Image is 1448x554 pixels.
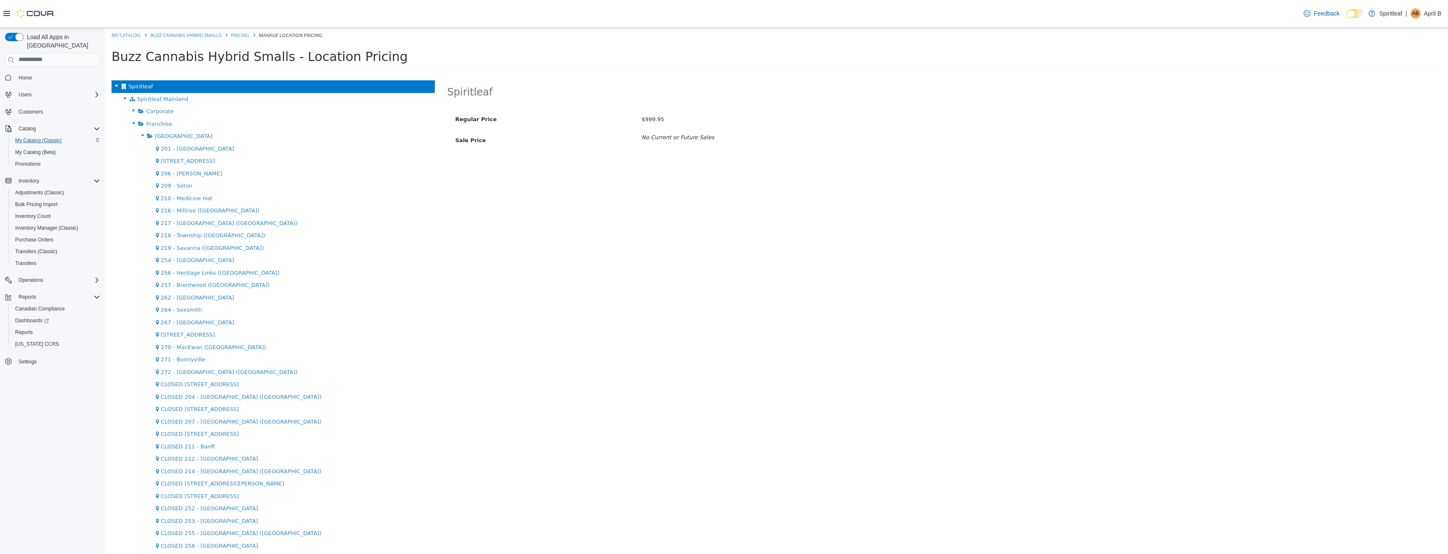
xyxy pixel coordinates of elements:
[2,274,104,286] button: Operations
[8,222,104,234] button: Inventory Manager (Classic)
[45,4,116,11] a: Buzz Cannabis Hybrid Smalls
[15,73,35,83] a: Home
[8,257,104,269] button: Transfers
[12,235,100,245] span: Purchase Orders
[15,161,41,167] span: Promotions
[12,199,61,209] a: Bulk Pricing Import
[2,89,104,101] button: Users
[15,317,49,324] span: Dashboards
[15,275,47,285] button: Operations
[19,125,36,132] span: Catalog
[19,178,39,184] span: Inventory
[2,123,104,135] button: Catalog
[536,88,559,95] span: $999.95
[15,248,57,255] span: Transfers (Classic)
[12,188,100,198] span: Adjustments (Classic)
[12,258,40,268] a: Transfers
[15,176,100,186] span: Inventory
[17,9,55,18] img: Cova
[15,176,43,186] button: Inventory
[56,143,117,149] span: 206 - [PERSON_NAME]
[1424,8,1441,19] p: April B
[8,234,104,246] button: Purchase Orders
[15,292,100,302] span: Reports
[32,68,83,74] span: Spiritleaf Mainland
[19,109,43,115] span: Customers
[12,315,52,326] a: Dashboards
[5,68,100,390] nav: Complex example
[154,4,217,11] span: Manage Location Pricing
[15,260,36,267] span: Transfers
[8,158,104,170] button: Promotions
[350,88,391,95] span: Regular Price
[12,159,100,169] span: Promotions
[56,242,174,248] span: 256 - Heritage Links ([GEOGRAPHIC_DATA])
[56,403,134,409] span: CLOSED [STREET_ADDRESS]
[2,72,104,84] button: Home
[12,188,67,198] a: Adjustments (Classic)
[56,453,179,459] span: CLOSED [STREET_ADDRESS][PERSON_NAME]
[19,74,32,81] span: Home
[1412,8,1419,19] span: AB
[56,292,129,298] span: 267 - [GEOGRAPHIC_DATA]
[2,106,104,118] button: Customers
[15,356,100,366] span: Settings
[19,294,36,300] span: Reports
[12,339,62,349] a: [US_STATE] CCRS
[15,90,100,100] span: Users
[56,180,154,186] span: 216 - Millrise ([GEOGRAPHIC_DATA])
[56,416,110,422] span: CLOSED 211 - Banff
[12,304,68,314] a: Canadian Compliance
[12,223,100,233] span: Inventory Manager (Classic)
[15,329,33,336] span: Reports
[41,80,68,87] span: Corporate
[12,147,59,157] a: My Catalog (Beta)
[12,247,61,257] a: Transfers (Classic)
[12,211,100,221] span: Inventory Count
[12,315,100,326] span: Dashboards
[56,378,134,384] span: CLOSED [STREET_ADDRESS]
[8,187,104,199] button: Adjustments (Classic)
[15,137,62,144] span: My Catalog (Classic)
[56,477,153,484] span: CLOSED 252 - [GEOGRAPHIC_DATA]
[15,189,64,196] span: Adjustments (Classic)
[56,329,100,335] span: 271 - Bonnyville
[2,355,104,367] button: Settings
[8,135,104,146] button: My Catalog (Classic)
[56,217,159,223] span: 219 - Savanna ([GEOGRAPHIC_DATA])
[12,327,100,337] span: Reports
[12,199,100,209] span: Bulk Pricing Import
[19,358,37,365] span: Settings
[12,304,100,314] span: Canadian Compliance
[56,341,192,347] span: 272 - [GEOGRAPHIC_DATA] ([GEOGRAPHIC_DATA])
[15,225,78,231] span: Inventory Manager (Classic)
[1405,8,1407,19] p: |
[15,124,39,134] button: Catalog
[56,155,87,161] span: 209 - Seton
[56,130,110,136] span: [STREET_ADDRESS]
[8,338,104,350] button: [US_STATE] CCRS
[56,118,129,124] span: 201 - [GEOGRAPHIC_DATA]
[56,267,129,273] span: 262 - [GEOGRAPHIC_DATA]
[12,211,54,221] a: Inventory Count
[126,4,144,11] a: Pricing
[8,199,104,210] button: Bulk Pricing Import
[15,106,100,117] span: Customers
[15,149,56,156] span: My Catalog (Beta)
[15,107,46,117] a: Customers
[50,105,107,111] span: [GEOGRAPHIC_DATA]
[12,135,100,146] span: My Catalog (Classic)
[12,235,57,245] a: Purchase Orders
[56,316,161,323] span: 270 - MacEwan ([GEOGRAPHIC_DATA])
[8,210,104,222] button: Inventory Count
[12,159,44,169] a: Promotions
[56,490,153,496] span: CLOSED 253 - [GEOGRAPHIC_DATA]
[536,106,609,113] i: No Current or Future Sales
[56,465,134,472] span: CLOSED [STREET_ADDRESS]
[19,91,32,98] span: Users
[56,428,153,434] span: CLOSED 212 - [GEOGRAPHIC_DATA]
[15,124,100,134] span: Catalog
[56,192,192,199] span: 217 - [GEOGRAPHIC_DATA] ([GEOGRAPHIC_DATA])
[56,279,97,285] span: 264 - Sexsmith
